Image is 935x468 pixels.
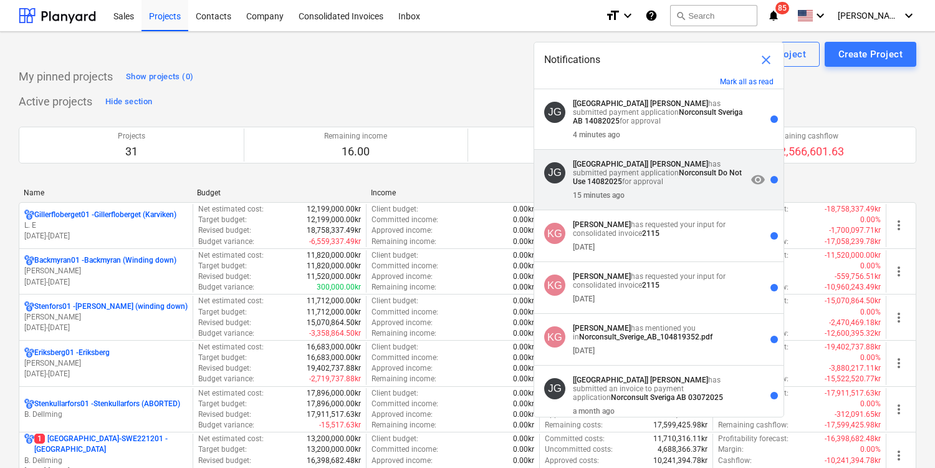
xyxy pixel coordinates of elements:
p: 11,712,000.00kr [307,307,361,318]
i: keyboard_arrow_down [901,8,916,23]
p: Approved income : [372,409,433,420]
p: 0.00% [860,353,881,363]
p: -17,058,239.78kr [825,236,881,247]
div: 15 minutes ago [573,191,625,200]
span: KG [547,280,562,291]
p: 0.00kr [513,399,534,409]
p: -17,599,425.98kr [825,420,881,431]
strong: Norconsult Sveriga AB 03072025 [611,393,723,402]
p: Client budget : [372,388,418,399]
p: 16.00 [324,144,387,159]
p: [DATE] - [DATE] [24,369,188,379]
div: Kristina Gulevica [544,223,565,244]
span: JG [548,167,562,178]
p: 17,896,000.00kr [307,388,361,399]
p: Net estimated cost : [198,204,264,215]
p: Committed income : [372,399,438,409]
p: 0.00kr [513,250,534,261]
p: [DATE] - [DATE] [24,231,188,241]
p: 0.00kr [513,282,534,293]
strong: [PERSON_NAME] [573,324,631,333]
p: 300,000.00kr [317,282,361,293]
p: 17,911,517.63kr [307,409,361,420]
p: 0.00kr [513,353,534,363]
p: Margin : [718,444,744,455]
p: 11,712,000.00kr [307,296,361,306]
p: Approved income : [372,363,433,374]
div: a month ago [573,407,615,416]
p: Revised budget : [198,318,251,328]
p: 11,710,316.11kr [653,434,707,444]
p: Committed income : [372,444,438,455]
p: 0.00kr [513,363,534,374]
p: Client budget : [372,342,418,353]
p: 0.00kr [513,388,534,399]
div: Kristina Gulevica [544,326,565,348]
p: L. E [24,220,188,231]
p: 13,200,000.00kr [307,434,361,444]
p: Active projects [19,94,92,109]
div: Jennie Gidlöf [544,102,565,123]
p: Remaining income : [372,420,436,431]
p: Remaining income : [372,374,436,384]
p: Committed income : [372,353,438,363]
div: [DATE] [573,243,595,251]
strong: [[GEOGRAPHIC_DATA]] [573,376,648,384]
span: KG [547,228,562,239]
div: Eriksberg01 -Eriksberg[PERSON_NAME][DATE]-[DATE] [24,348,188,379]
p: [GEOGRAPHIC_DATA]-SWE221201 - [GEOGRAPHIC_DATA] [34,434,188,455]
div: Project has multi currencies enabled [24,434,34,455]
p: 17,896,000.00kr [307,399,361,409]
p: Committed income : [372,307,438,318]
p: 0.00kr [513,307,534,318]
span: [PERSON_NAME] [838,11,900,21]
div: Stenfors01 -[PERSON_NAME] (winding down)[PERSON_NAME][DATE]-[DATE] [24,301,188,333]
div: [DATE] [573,295,595,303]
span: more_vert [891,264,906,279]
button: Search [670,5,757,26]
p: Approved income : [372,271,433,282]
p: 0.00kr [513,318,534,328]
p: 16,683,000.00kr [307,342,361,353]
p: 0.00kr [513,271,534,282]
strong: Norconsult Do Not Use 14082025 [573,168,742,186]
p: Backmyran01 - Backmyran (Winding down) [34,255,176,266]
p: 0.00kr [513,225,534,236]
iframe: Chat Widget [873,408,935,468]
p: Remaining income [324,131,387,142]
p: -15,070,864.50kr [825,296,881,306]
p: Approved income : [372,225,433,236]
p: 0.00kr [513,409,534,420]
p: My pinned projects [19,69,113,84]
p: -10,241,394.78kr [825,456,881,466]
p: -18,758,337.49kr [825,204,881,215]
p: has submitted payment application for approval [573,160,747,186]
button: Create Project [825,42,916,67]
span: more_vert [891,356,906,371]
p: Target budget : [198,215,247,225]
span: JG [548,383,562,394]
strong: Norconsult Sveriga AB 14082025 [573,108,742,125]
p: Budget variance : [198,282,254,293]
p: Cashflow : [718,456,752,466]
p: Projects [118,131,145,142]
p: -3,880,217.11kr [829,363,881,374]
p: 0.00kr [513,420,534,431]
p: -16,398,682.48kr [825,434,881,444]
p: 10,241,394.78kr [653,456,707,466]
span: Notifications [544,52,600,67]
span: KG [547,331,562,343]
p: 0.00kr [513,215,534,225]
p: Uncommitted costs : [545,444,613,455]
p: Revised budget : [198,409,251,420]
p: Remaining costs : [545,420,603,431]
p: Committed income : [372,215,438,225]
p: Remaining cashflow [764,131,844,142]
p: Approved income : [372,456,433,466]
div: Project has multi currencies enabled [24,348,34,358]
p: Net estimated cost : [198,388,264,399]
p: 16,398,682.48kr [307,456,361,466]
strong: [PERSON_NAME] [650,160,708,168]
p: 0.00% [860,444,881,455]
p: Target budget : [198,307,247,318]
